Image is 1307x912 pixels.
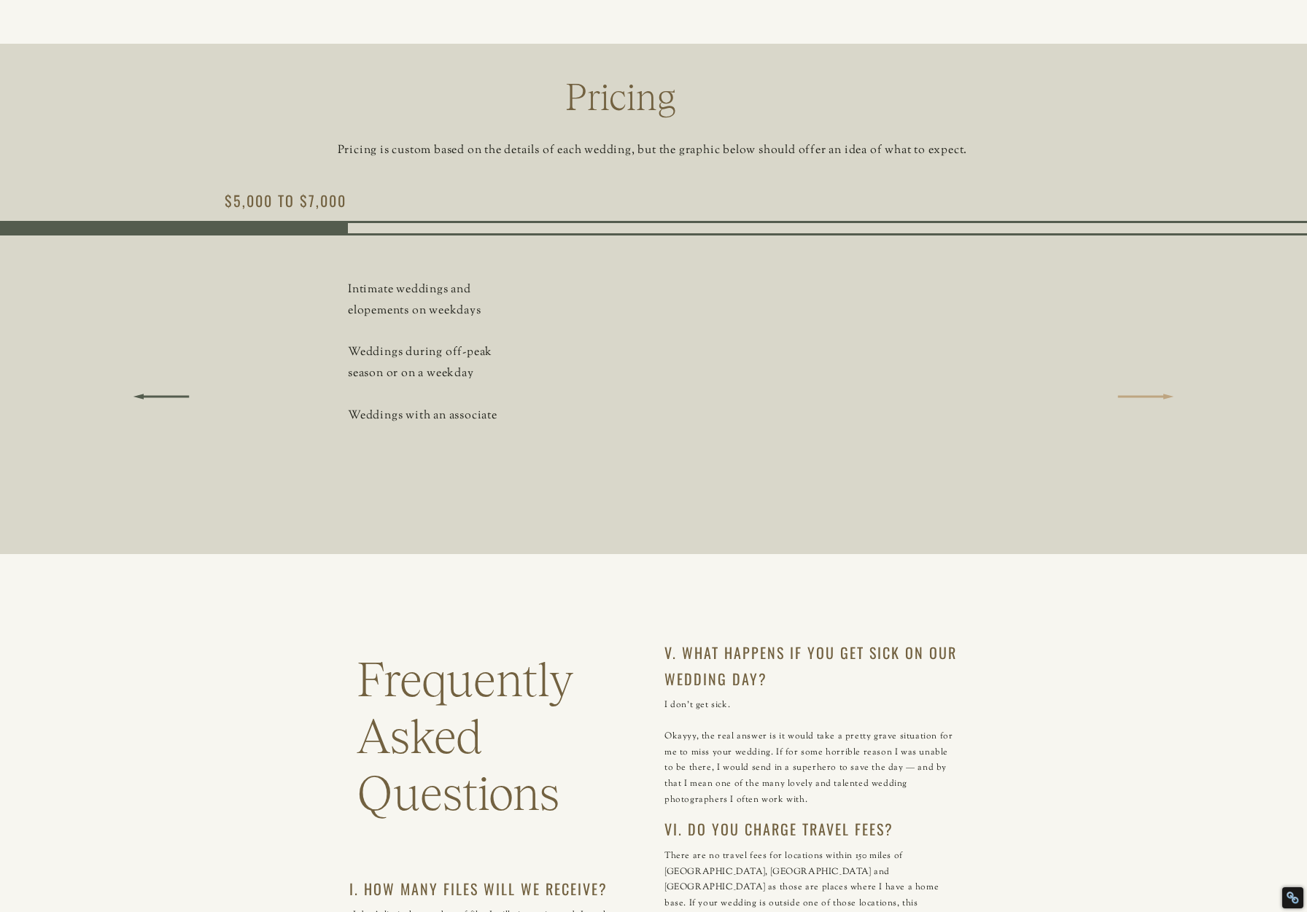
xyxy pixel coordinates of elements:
[349,876,616,900] div: I. How Many Files will we receive?
[222,187,348,211] h2: $5,000 to $7,000
[357,651,609,827] h1: Frequently Asked Questions
[1286,891,1300,905] div: Restore Info Box &#10;&#10;NoFollow Info:&#10; META-Robots NoFollow: &#09;false&#10; META-Robots ...
[664,639,973,693] div: V. What happens if you get sick on our wedding day?
[536,76,705,116] h2: Pricing
[664,698,957,816] p: I don't get sick. Okayyy, the real answer is it would take a pretty grave situation for me to mis...
[348,280,505,451] p: Intimate weddings and elopements on weekdays Weddings during off-peak season or on a weekday Wedd...
[664,816,945,849] div: VI. Do you charge travel fees?
[247,141,1058,156] p: Pricing is custom based on the details of each wedding, but the graphic below should offer an ide...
